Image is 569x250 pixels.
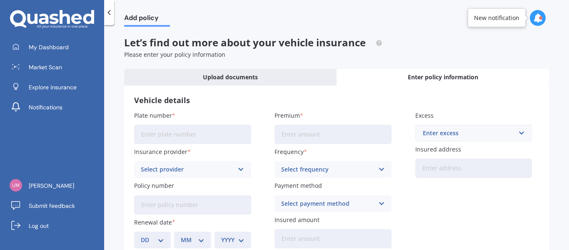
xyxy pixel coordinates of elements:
[415,159,532,178] input: Enter address
[134,148,187,156] span: Insurance provider
[29,43,69,51] span: My Dashboard
[6,59,104,76] a: Market Scan
[408,73,478,81] span: Enter policy information
[29,83,77,91] span: Explore insurance
[275,111,300,119] span: Premium
[29,222,49,230] span: Log out
[134,195,251,215] input: Enter policy number
[10,179,22,192] img: a5a234dbebd35211194f4429b608f810
[6,177,104,194] a: [PERSON_NAME]
[275,182,322,190] span: Payment method
[141,165,234,174] div: Select provider
[275,148,304,156] span: Frequency
[134,125,251,144] input: Enter plate number
[124,14,170,25] span: Add policy
[124,35,382,49] span: Let’s find out more about your vehicle insurance
[415,145,461,153] span: Insured address
[281,199,374,208] div: Select payment method
[6,197,104,214] a: Submit feedback
[134,96,539,105] h3: Vehicle details
[281,165,374,174] div: Select frequency
[423,129,515,138] div: Enter excess
[6,217,104,234] a: Log out
[275,229,392,248] input: Enter amount
[415,111,434,119] span: Excess
[29,103,62,111] span: Notifications
[124,51,225,58] span: Please enter your policy information
[29,63,62,71] span: Market Scan
[6,99,104,116] a: Notifications
[6,79,104,96] a: Explore insurance
[275,216,319,224] span: Insured amount
[275,125,392,144] input: Enter amount
[474,14,519,22] div: New notification
[6,39,104,56] a: My Dashboard
[134,111,172,119] span: Plate number
[29,182,74,190] span: [PERSON_NAME]
[134,218,172,226] span: Renewal date
[134,182,174,190] span: Policy number
[203,73,258,81] span: Upload documents
[29,202,75,210] span: Submit feedback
